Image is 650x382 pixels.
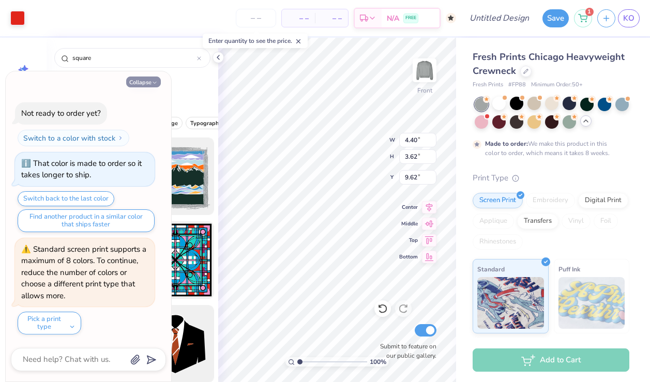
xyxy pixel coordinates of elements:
span: KO [623,12,634,24]
span: Middle [399,220,418,227]
a: KO [618,9,640,27]
div: Front [417,86,432,95]
input: Untitled Design [461,8,537,28]
span: Center [399,204,418,211]
strong: Made to order: [485,140,528,148]
span: Minimum Order: 50 + [531,81,583,89]
label: Submit to feature on our public gallery. [374,342,436,360]
span: Typography [190,119,222,127]
button: Collapse [126,77,161,87]
button: Find another product in a similar color that ships faster [18,209,155,232]
span: Top [399,237,418,244]
img: Front [414,60,435,81]
span: Fresh Prints Chicago Heavyweight Crewneck [473,51,625,77]
span: 1 [585,8,594,16]
div: Transfers [517,213,558,229]
img: Puff Ink [558,277,625,329]
span: 100 % [370,357,386,366]
span: Bottom [399,253,418,261]
span: # FP88 [508,81,526,89]
div: Screen Print [473,193,523,208]
div: Applique [473,213,514,229]
div: Rhinestones [473,234,523,250]
span: N/A [387,13,399,24]
div: Standard screen print supports a maximum of 8 colors. To continue, reduce the number of colors or... [21,244,146,301]
button: Switch back to the last color [18,191,114,206]
button: Save [542,9,569,27]
div: We make this product in this color to order, which means it takes 8 weeks. [485,139,612,158]
input: Try "Stars" [71,53,197,63]
img: Standard [477,277,544,329]
span: – – [288,13,309,24]
span: – – [321,13,342,24]
div: Embroidery [526,193,575,208]
div: Foil [594,213,618,229]
span: Fresh Prints [473,81,503,89]
span: Standard [477,264,505,274]
button: Pick a print type [18,312,81,334]
button: filter button [186,117,226,129]
input: – – [236,9,276,27]
div: Digital Print [578,193,628,208]
span: FREE [405,14,416,22]
span: Puff Ink [558,264,580,274]
div: Print Type [473,172,629,184]
img: Switch to a color with stock [117,135,124,141]
button: Switch to a color with stock [18,130,129,146]
div: That color is made to order so it takes longer to ship. [21,158,142,180]
div: Vinyl [562,213,591,229]
div: Enter quantity to see the price. [203,34,308,48]
div: Not ready to order yet? [21,108,101,118]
